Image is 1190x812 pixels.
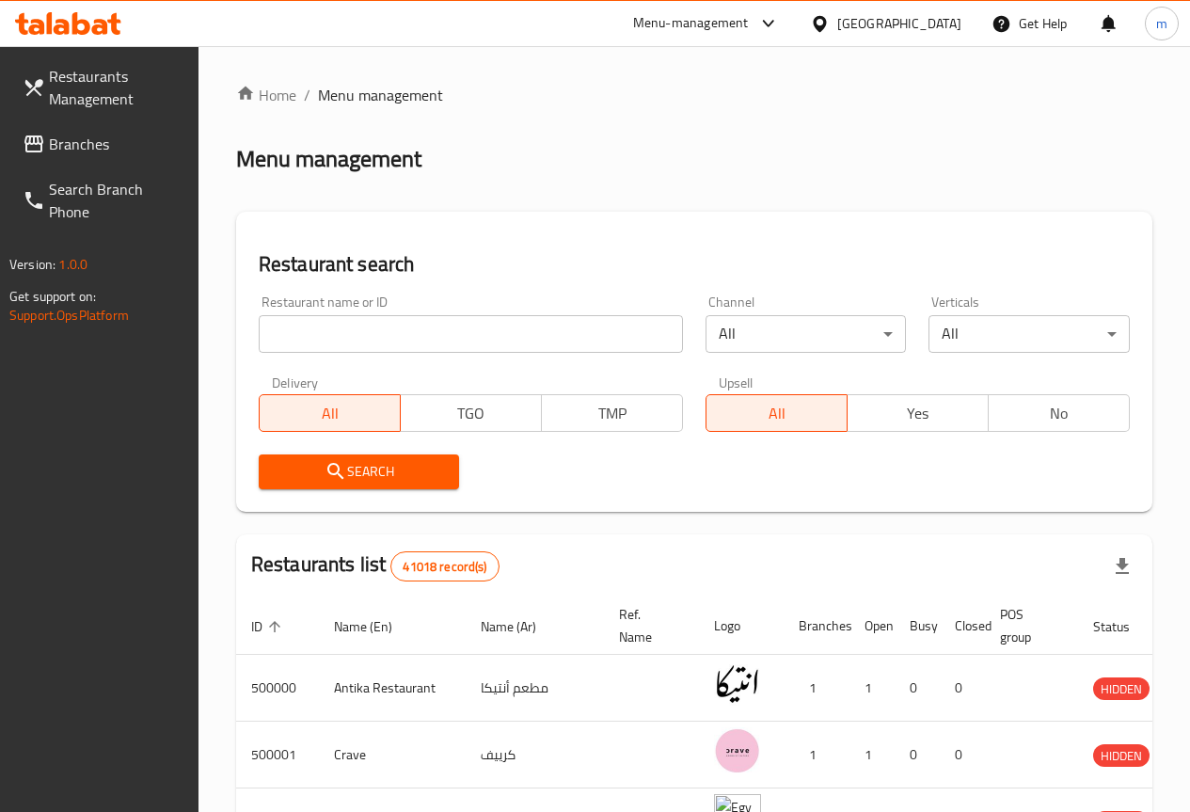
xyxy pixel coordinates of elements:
span: All [267,400,393,427]
h2: Restaurant search [259,250,1130,279]
td: 500001 [236,722,319,788]
span: Yes [855,400,981,427]
td: 500000 [236,655,319,722]
td: 1 [784,722,849,788]
td: 1 [849,655,895,722]
span: No [996,400,1122,427]
span: HIDDEN [1093,678,1150,700]
button: Yes [847,394,989,432]
td: Crave [319,722,466,788]
button: All [259,394,401,432]
a: Search Branch Phone [8,167,198,234]
td: Antika Restaurant [319,655,466,722]
td: 1 [849,722,895,788]
label: Upsell [719,375,754,389]
td: 0 [895,655,940,722]
span: HIDDEN [1093,745,1150,767]
td: 0 [940,722,985,788]
h2: Menu management [236,144,421,174]
div: All [706,315,907,353]
th: Open [849,597,895,655]
button: No [988,394,1130,432]
span: Search Branch Phone [49,178,183,223]
td: كرييف [466,722,604,788]
h2: Restaurants list [251,550,500,581]
button: All [706,394,848,432]
span: 41018 record(s) [391,558,498,576]
div: HIDDEN [1093,744,1150,767]
span: Name (En) [334,615,417,638]
div: Export file [1100,544,1145,589]
div: Total records count [390,551,499,581]
button: TMP [541,394,683,432]
span: Menu management [318,84,443,106]
th: Closed [940,597,985,655]
td: 1 [784,655,849,722]
span: ID [251,615,287,638]
td: 0 [895,722,940,788]
span: 1.0.0 [58,252,87,277]
th: Branches [784,597,849,655]
span: Get support on: [9,284,96,309]
div: HIDDEN [1093,677,1150,700]
img: Crave [714,727,761,774]
a: Branches [8,121,198,167]
label: Delivery [272,375,319,389]
img: Antika Restaurant [714,661,761,708]
nav: breadcrumb [236,84,1152,106]
span: Restaurants Management [49,65,183,110]
span: POS group [1000,603,1055,648]
div: Menu-management [633,12,749,35]
td: 0 [940,655,985,722]
th: Logo [699,597,784,655]
span: Branches [49,133,183,155]
span: TMP [549,400,675,427]
div: All [928,315,1130,353]
span: Status [1093,615,1154,638]
a: Home [236,84,296,106]
span: m [1156,13,1167,34]
span: Name (Ar) [481,615,561,638]
span: Search [274,460,445,484]
a: Restaurants Management [8,54,198,121]
span: All [714,400,840,427]
td: مطعم أنتيكا [466,655,604,722]
th: Busy [895,597,940,655]
li: / [304,84,310,106]
button: Search [259,454,460,489]
button: TGO [400,394,542,432]
div: [GEOGRAPHIC_DATA] [837,13,961,34]
span: Version: [9,252,56,277]
span: TGO [408,400,534,427]
a: Support.OpsPlatform [9,303,129,327]
input: Search for restaurant name or ID.. [259,315,683,353]
span: Ref. Name [619,603,676,648]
